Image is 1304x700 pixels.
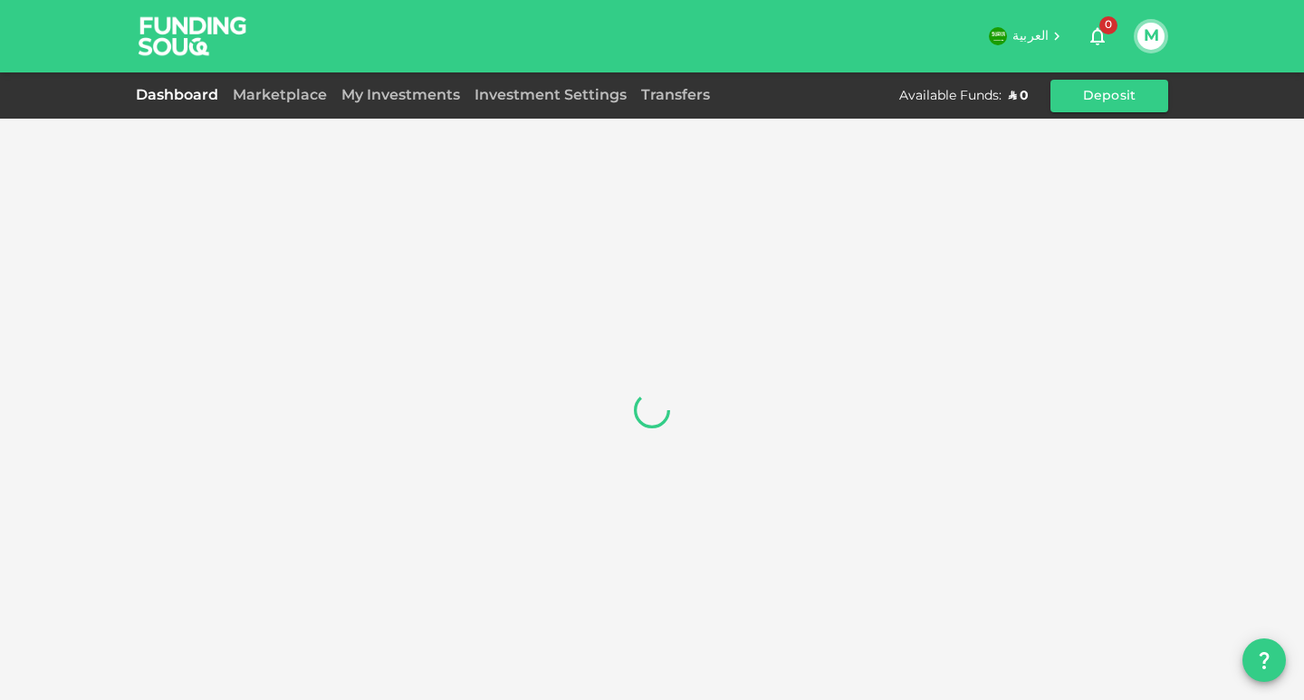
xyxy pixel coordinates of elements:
[1242,638,1286,682] button: question
[334,89,467,102] a: My Investments
[1009,87,1029,105] div: ʢ 0
[1079,18,1116,54] button: 0
[1137,23,1165,50] button: M
[1012,30,1049,43] span: العربية
[634,89,717,102] a: Transfers
[989,27,1007,45] img: flag-sa.b9a346574cdc8950dd34b50780441f57.svg
[467,89,634,102] a: Investment Settings
[225,89,334,102] a: Marketplace
[136,89,225,102] a: Dashboard
[1099,16,1117,34] span: 0
[1050,80,1168,112] button: Deposit
[899,87,1002,105] div: Available Funds :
